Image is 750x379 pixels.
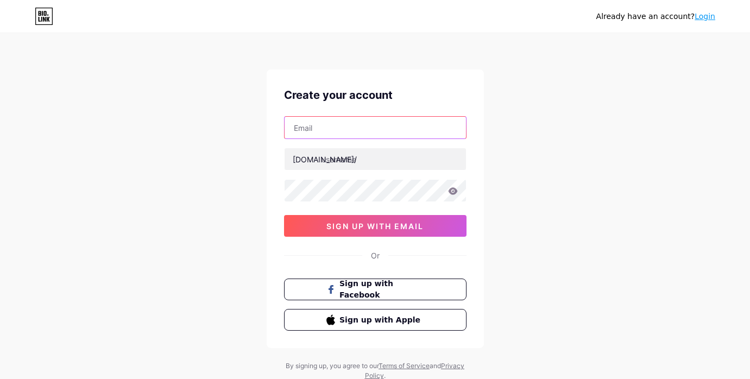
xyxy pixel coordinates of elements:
input: Email [285,117,466,138]
button: Sign up with Facebook [284,279,467,300]
div: [DOMAIN_NAME]/ [293,154,357,165]
span: sign up with email [326,222,424,231]
div: Or [371,250,380,261]
button: sign up with email [284,215,467,237]
a: Login [695,12,715,21]
button: Sign up with Apple [284,309,467,331]
div: Already have an account? [596,11,715,22]
a: Terms of Service [379,362,430,370]
div: Create your account [284,87,467,103]
span: Sign up with Apple [339,314,424,326]
input: username [285,148,466,170]
span: Sign up with Facebook [339,278,424,301]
